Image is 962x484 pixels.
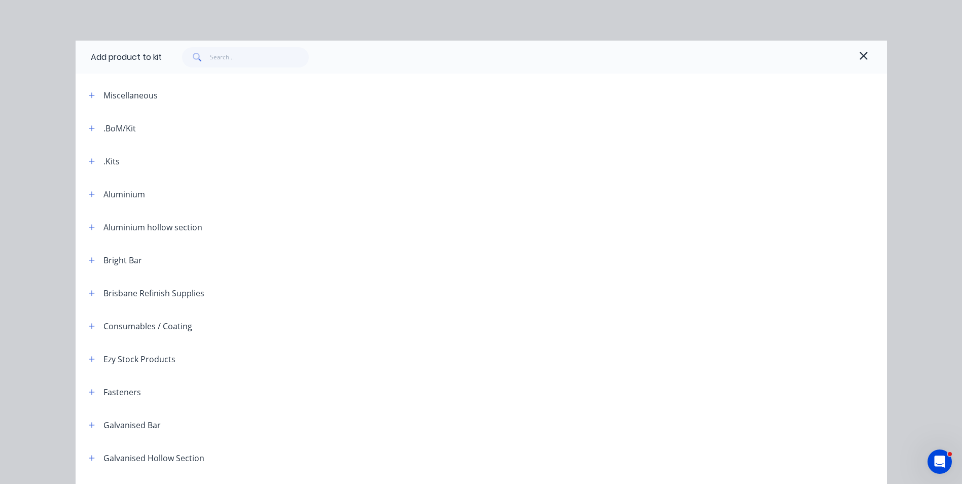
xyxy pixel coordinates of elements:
[103,155,120,167] div: .Kits
[928,450,952,474] iframe: Intercom live chat
[91,51,162,63] div: Add product to kit
[103,419,161,431] div: Galvanised Bar
[103,221,202,233] div: Aluminium hollow section
[103,452,204,464] div: Galvanised Hollow Section
[103,188,145,200] div: Aluminium
[103,122,136,134] div: .BoM/Kit
[103,386,141,398] div: Fasteners
[210,47,309,67] input: Search...
[103,287,204,299] div: Brisbane Refinish Supplies
[103,320,192,332] div: Consumables / Coating
[103,89,158,101] div: Miscellaneous
[103,254,142,266] div: Bright Bar
[103,353,175,365] div: Ezy Stock Products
